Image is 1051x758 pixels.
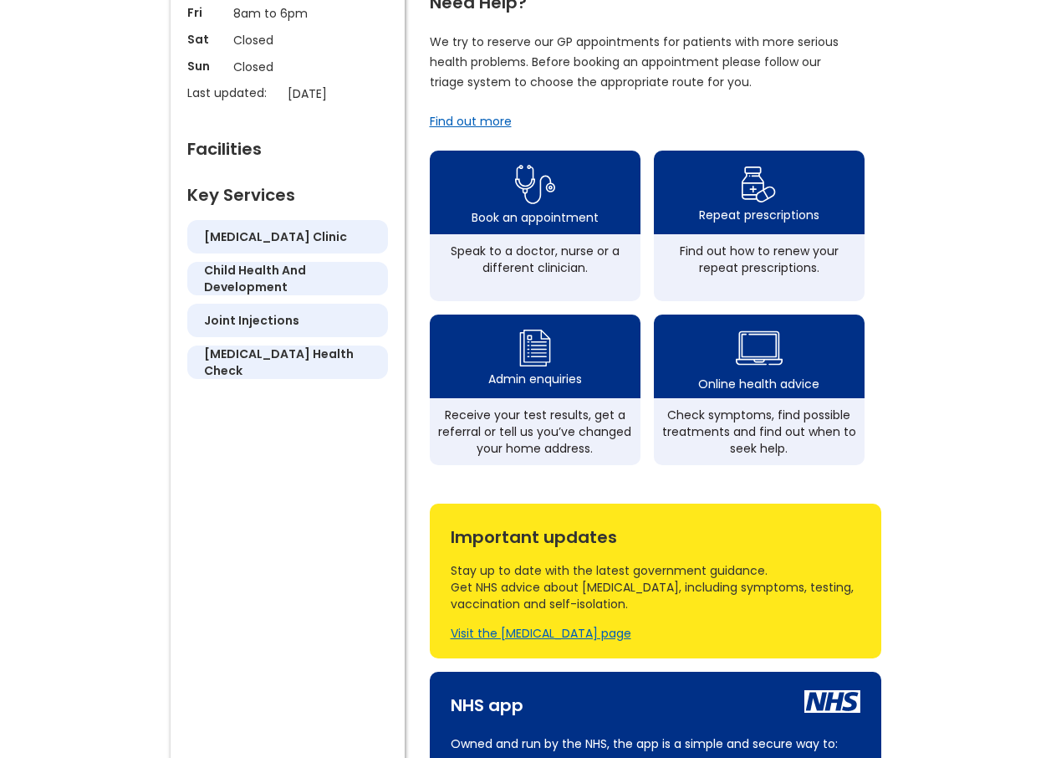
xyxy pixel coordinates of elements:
div: Check symptoms, find possible treatments and find out when to seek help. [662,407,856,457]
h5: child health and development [204,262,371,295]
h5: [MEDICAL_DATA] health check [204,346,371,379]
div: NHS app [451,689,523,714]
h5: [MEDICAL_DATA] clinic [204,228,347,245]
div: Repeat prescriptions [699,207,819,223]
img: nhs icon white [804,690,860,713]
p: [DATE] [288,85,396,103]
div: Speak to a doctor, nurse or a different clinician. [438,243,632,276]
a: Find out more [430,113,512,130]
h5: joint injections [204,312,299,329]
div: Book an appointment [472,209,599,226]
div: Important updates [451,520,860,545]
p: Closed [233,58,342,76]
p: We try to reserve our GP appointments for patients with more serious health problems. Before book... [430,32,839,92]
a: book appointment icon Book an appointmentSpeak to a doctor, nurse or a different clinician. [430,151,640,301]
p: Sat [187,31,225,48]
a: health advice iconOnline health adviceCheck symptoms, find possible treatments and find out when ... [654,315,865,465]
div: Facilities [187,132,388,157]
p: Owned and run by the NHS, the app is a simple and secure way to: [451,734,860,754]
a: repeat prescription iconRepeat prescriptionsFind out how to renew your repeat prescriptions. [654,151,865,301]
a: admin enquiry iconAdmin enquiriesReceive your test results, get a referral or tell us you’ve chan... [430,315,640,465]
p: Fri [187,4,225,21]
p: Last updated: [187,85,279,101]
img: admin enquiry icon [517,325,554,371]
div: Online health advice [698,376,819,392]
p: 8am to 6pm [233,4,342,23]
img: repeat prescription icon [741,162,777,207]
p: Closed [233,31,342,49]
img: health advice icon [736,320,783,376]
div: Stay up to date with the latest government guidance. Get NHS advice about [MEDICAL_DATA], includi... [451,562,860,612]
div: Admin enquiries [488,371,582,387]
img: book appointment icon [515,160,555,209]
div: Find out how to renew your repeat prescriptions. [662,243,856,276]
a: Visit the [MEDICAL_DATA] page [451,625,631,642]
div: Receive your test results, get a referral or tell us you’ve changed your home address. [438,407,632,457]
div: Key Services [187,178,388,203]
p: Sun [187,58,225,74]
